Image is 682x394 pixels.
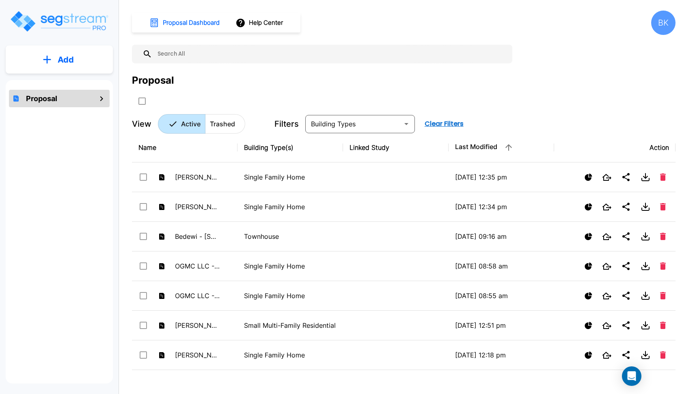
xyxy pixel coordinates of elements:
[554,133,676,162] th: Action
[637,317,654,333] button: Download
[210,119,235,129] p: Trashed
[343,133,449,162] th: Linked Study
[175,350,220,360] p: [PERSON_NAME] - [STREET_ADDRESS]
[6,48,113,71] button: Add
[274,118,299,130] p: Filters
[657,348,669,362] button: Delete
[657,200,669,214] button: Delete
[244,261,337,271] p: Single Family Home
[158,114,245,134] div: Platform
[651,11,676,35] div: BK
[618,347,634,363] button: Share
[308,118,399,130] input: Building Types
[132,118,151,130] p: View
[244,202,337,212] p: Single Family Home
[657,289,669,303] button: Delete
[26,93,57,104] h1: Proposal
[244,172,337,182] p: Single Family Home
[657,259,669,273] button: Delete
[421,116,467,132] button: Clear Filters
[175,261,220,271] p: OGMC LLC - [STREET_ADDRESS][PERSON_NAME]
[244,350,337,360] p: Single Family Home
[599,319,615,332] button: Open New Tab
[175,291,220,301] p: OGMC LLC - [STREET_ADDRESS]
[637,228,654,245] button: Download
[138,143,231,152] div: Name
[455,261,548,271] p: [DATE] 08:58 am
[158,114,205,134] button: Active
[146,14,224,31] button: Proposal Dashboard
[455,291,548,301] p: [DATE] 08:55 am
[618,169,634,185] button: Share
[205,114,245,134] button: Trashed
[455,350,548,360] p: [DATE] 12:18 pm
[244,232,337,241] p: Townhouse
[9,10,109,33] img: Logo
[401,118,412,130] button: Open
[455,202,548,212] p: [DATE] 12:34 pm
[455,172,548,182] p: [DATE] 12:35 pm
[181,119,201,129] p: Active
[637,288,654,304] button: Download
[599,260,615,273] button: Open New Tab
[581,348,596,362] button: Show Proposal Tiers
[175,172,220,182] p: [PERSON_NAME] - [STREET_ADDRESS]
[455,320,548,330] p: [DATE] 12:51 pm
[175,232,220,241] p: Bedewi - [STREET_ADDRESS][PERSON_NAME] Unit 111
[449,133,554,162] th: Last Modified
[175,320,220,330] p: [PERSON_NAME] - [STREET_ADDRESS]
[618,288,634,304] button: Share
[132,73,174,88] div: Proposal
[581,259,596,273] button: Show Proposal Tiers
[637,347,654,363] button: Download
[599,230,615,243] button: Open New Tab
[581,229,596,244] button: Show Proposal Tiers
[134,93,150,109] button: SelectAll
[581,200,596,214] button: Show Proposal Tiers
[657,170,669,184] button: Delete
[175,202,220,212] p: [PERSON_NAME] - 8505 Stetson Dr
[234,15,286,30] button: Help Center
[637,377,654,393] button: Download
[618,317,634,333] button: Share
[637,258,654,274] button: Download
[244,291,337,301] p: Single Family Home
[622,366,641,386] div: Open Intercom Messenger
[657,229,669,243] button: Delete
[455,232,548,241] p: [DATE] 09:16 am
[152,45,508,63] input: Search All
[237,133,343,162] th: Building Type(s)
[599,289,615,303] button: Open New Tab
[599,171,615,184] button: Open New Tab
[581,318,596,333] button: Show Proposal Tiers
[244,320,337,330] p: Small Multi-Family Residential
[637,199,654,215] button: Download
[618,199,634,215] button: Share
[618,258,634,274] button: Share
[599,349,615,362] button: Open New Tab
[581,170,596,184] button: Show Proposal Tiers
[163,18,220,28] h1: Proposal Dashboard
[58,54,74,66] p: Add
[599,200,615,214] button: Open New Tab
[581,289,596,303] button: Show Proposal Tiers
[637,169,654,185] button: Download
[618,228,634,245] button: Share
[657,318,669,332] button: Delete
